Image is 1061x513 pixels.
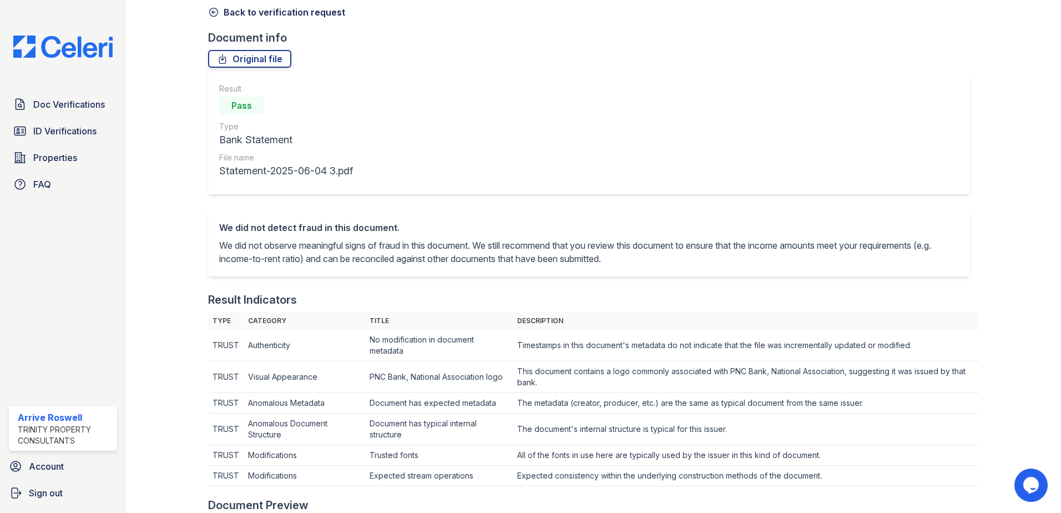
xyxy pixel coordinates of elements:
td: TRUST [208,414,244,445]
td: Anomalous Document Structure [244,414,365,445]
span: Properties [33,151,77,164]
a: Account [4,455,122,477]
iframe: chat widget [1014,469,1050,502]
td: Timestamps in this document's metadata do not indicate that the file was incrementally updated or... [513,330,979,361]
th: Type [208,312,244,330]
td: This document contains a logo commonly associated with PNC Bank, National Association, suggesting... [513,361,979,393]
div: Pass [219,97,264,114]
td: Visual Appearance [244,361,365,393]
div: Statement-2025-06-04 3.pdf [219,163,353,179]
div: Trinity Property Consultants [18,424,113,446]
td: Anomalous Metadata [244,393,365,414]
td: No modification in document metadata [365,330,513,361]
div: Arrive Roswell [18,411,113,424]
td: Document has typical internal structure [365,414,513,445]
span: Account [29,460,64,473]
td: TRUST [208,466,244,486]
td: TRUST [208,445,244,466]
a: Sign out [4,482,122,504]
img: CE_Logo_Blue-a8612792a0a2168367f1c8372b55b34899dd931a85d93a1a3d3e32e68fde9ad4.png [4,36,122,58]
a: Back to verification request [208,6,345,19]
a: ID Verifications [9,120,117,142]
td: Authenticity [244,330,365,361]
td: PNC Bank, National Association logo [365,361,513,393]
td: Modifications [244,445,365,466]
td: All of the fonts in use here are typically used by the issuer in this kind of document. [513,445,979,466]
td: Modifications [244,466,365,486]
a: Properties [9,147,117,169]
td: TRUST [208,330,244,361]
span: ID Verifications [33,124,97,138]
th: Category [244,312,365,330]
td: TRUST [208,361,244,393]
td: Expected stream operations [365,466,513,486]
div: We did not detect fraud in this document. [219,221,959,234]
span: Sign out [29,486,63,500]
th: Title [365,312,513,330]
div: Document info [208,30,979,46]
td: TRUST [208,393,244,414]
th: Description [513,312,979,330]
a: Doc Verifications [9,93,117,115]
div: Document Preview [208,497,309,513]
td: The metadata (creator, producer, etc.) are the same as typical document from the same issuer. [513,393,979,414]
div: Result [219,83,353,94]
td: The document's internal structure is typical for this issuer. [513,414,979,445]
p: We did not observe meaningful signs of fraud in this document. We still recommend that you review... [219,239,959,265]
span: Doc Verifications [33,98,105,111]
div: File name [219,152,353,163]
a: FAQ [9,173,117,195]
div: Bank Statement [219,132,353,148]
div: Result Indicators [208,292,297,308]
span: FAQ [33,178,51,191]
td: Document has expected metadata [365,393,513,414]
td: Trusted fonts [365,445,513,466]
td: Expected consistency within the underlying construction methods of the document. [513,466,979,486]
div: Type [219,121,353,132]
a: Original file [208,50,291,68]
